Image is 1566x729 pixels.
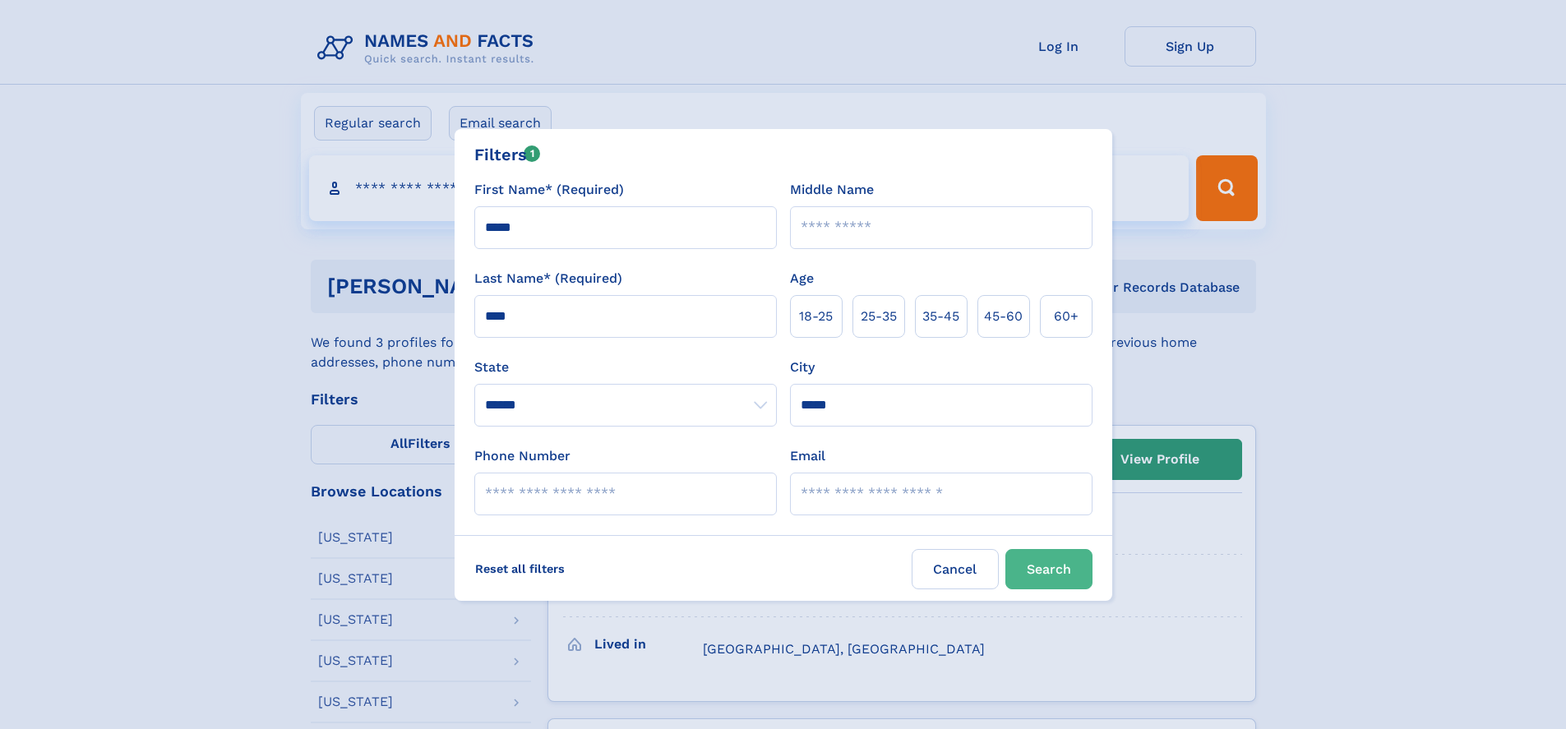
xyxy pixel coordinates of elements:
[799,307,833,326] span: 18‑25
[790,358,815,377] label: City
[474,358,777,377] label: State
[464,549,575,588] label: Reset all filters
[861,307,897,326] span: 25‑35
[474,446,571,466] label: Phone Number
[474,142,541,167] div: Filters
[922,307,959,326] span: 35‑45
[790,180,874,200] label: Middle Name
[984,307,1023,326] span: 45‑60
[790,446,825,466] label: Email
[790,269,814,288] label: Age
[1054,307,1079,326] span: 60+
[912,549,999,589] label: Cancel
[474,180,624,200] label: First Name* (Required)
[474,269,622,288] label: Last Name* (Required)
[1005,549,1093,589] button: Search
